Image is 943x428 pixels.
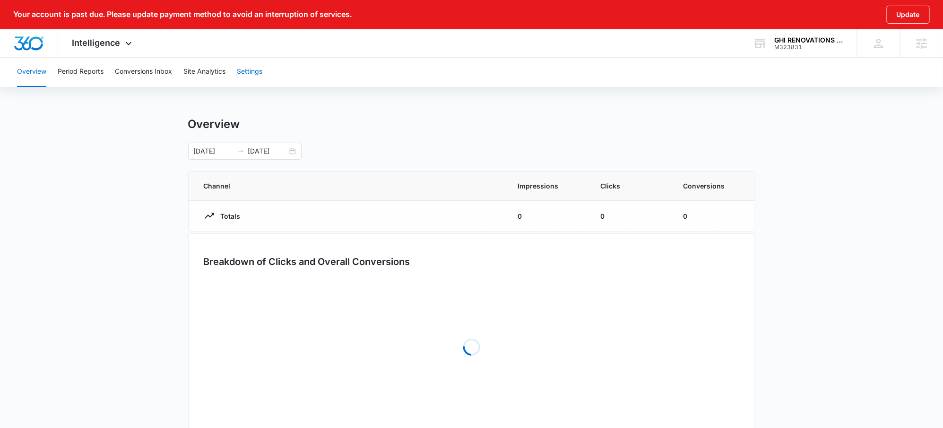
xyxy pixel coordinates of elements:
button: Update [887,6,930,24]
td: 0 [589,201,672,231]
td: 0 [672,201,755,231]
div: account name [774,36,843,44]
p: Totals [215,211,241,221]
input: End date [248,146,287,156]
button: Period Reports [58,57,104,87]
span: Clicks [601,181,661,191]
span: Impressions [518,181,578,191]
span: Conversions [683,181,740,191]
button: Settings [237,57,262,87]
button: Site Analytics [183,57,225,87]
div: account id [774,44,843,51]
input: Start date [194,146,233,156]
p: Your account is past due. Please update payment method to avoid an interruption of services. [13,10,352,19]
button: Overview [17,57,46,87]
h1: Overview [188,117,240,131]
div: Intelligence [58,29,148,57]
button: Conversions Inbox [115,57,172,87]
span: Channel [204,181,495,191]
td: 0 [507,201,589,231]
span: Intelligence [72,38,121,48]
span: to [237,147,244,155]
span: swap-right [237,147,244,155]
h3: Breakdown of Clicks and Overall Conversions [204,255,410,269]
